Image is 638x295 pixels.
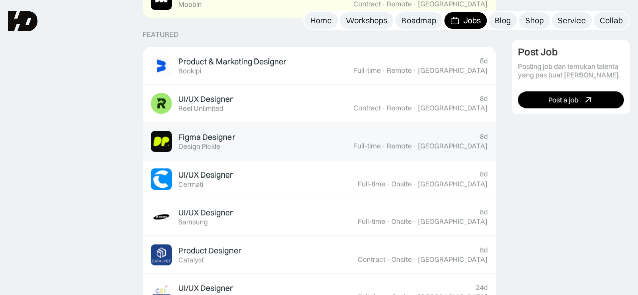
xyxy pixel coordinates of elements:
[480,132,488,141] div: 8d
[413,180,417,188] div: ·
[358,217,385,226] div: Full-time
[358,180,385,188] div: Full-time
[558,15,586,26] div: Service
[594,12,629,29] a: Collab
[519,12,550,29] a: Shop
[525,15,544,26] div: Shop
[143,47,496,85] a: Job ImageProduct & Marketing DesignerBookipi8dFull-time·Remote·[GEOGRAPHIC_DATA]
[151,131,172,152] img: Job Image
[178,132,235,142] div: Figma Designer
[489,12,517,29] a: Blog
[353,104,381,112] div: Contract
[178,169,233,180] div: UI/UX Designer
[413,142,417,150] div: ·
[151,93,172,114] img: Job Image
[444,12,487,29] a: Jobs
[151,206,172,227] img: Job Image
[418,217,488,226] div: [GEOGRAPHIC_DATA]
[387,142,412,150] div: Remote
[463,15,481,26] div: Jobs
[386,180,390,188] div: ·
[480,94,488,103] div: 8d
[151,168,172,190] img: Job Image
[143,236,496,274] a: Job ImageProduct DesignerCatalyst8dContract·Onsite·[GEOGRAPHIC_DATA]
[391,180,412,188] div: Onsite
[418,104,488,112] div: [GEOGRAPHIC_DATA]
[391,217,412,226] div: Onsite
[600,15,623,26] div: Collab
[480,170,488,179] div: 8d
[413,66,417,75] div: ·
[310,15,332,26] div: Home
[151,244,172,265] img: Job Image
[353,142,381,150] div: Full-time
[495,15,511,26] div: Blog
[178,207,233,218] div: UI/UX Designer
[401,15,436,26] div: Roadmap
[418,255,488,264] div: [GEOGRAPHIC_DATA]
[418,180,488,188] div: [GEOGRAPHIC_DATA]
[178,180,203,189] div: Cermati
[413,255,417,264] div: ·
[143,123,496,160] a: Job ImageFigma DesignerDesign Pickle8dFull-time·Remote·[GEOGRAPHIC_DATA]
[382,142,386,150] div: ·
[382,66,386,75] div: ·
[518,92,624,109] a: Post a job
[413,217,417,226] div: ·
[178,142,220,151] div: Design Pickle
[143,198,496,236] a: Job ImageUI/UX DesignerSamsung8dFull-time·Onsite·[GEOGRAPHIC_DATA]
[143,30,179,39] div: Featured
[382,104,386,112] div: ·
[552,12,592,29] a: Service
[178,283,233,293] div: UI/UX Designer
[391,255,412,264] div: Onsite
[518,46,558,58] div: Post Job
[178,56,286,67] div: Product & Marketing Designer
[358,255,385,264] div: Contract
[395,12,442,29] a: Roadmap
[340,12,393,29] a: Workshops
[178,218,208,226] div: Samsung
[178,94,233,104] div: UI/UX Designer
[143,160,496,198] a: Job ImageUI/UX DesignerCermati8dFull-time·Onsite·[GEOGRAPHIC_DATA]
[387,104,412,112] div: Remote
[387,66,412,75] div: Remote
[304,12,338,29] a: Home
[418,142,488,150] div: [GEOGRAPHIC_DATA]
[178,67,201,75] div: Bookipi
[480,208,488,216] div: 8d
[143,85,496,123] a: Job ImageUI/UX DesignerReel Unlimited8dContract·Remote·[GEOGRAPHIC_DATA]
[386,217,390,226] div: ·
[386,255,390,264] div: ·
[476,283,488,292] div: 24d
[346,15,387,26] div: Workshops
[480,246,488,254] div: 8d
[178,245,241,256] div: Product Designer
[151,55,172,76] img: Job Image
[518,63,624,80] div: Posting job dan temukan talenta yang pas buat [PERSON_NAME].
[418,66,488,75] div: [GEOGRAPHIC_DATA]
[353,66,381,75] div: Full-time
[178,104,223,113] div: Reel Unlimited
[548,96,578,104] div: Post a job
[480,56,488,65] div: 8d
[178,256,204,264] div: Catalyst
[413,104,417,112] div: ·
